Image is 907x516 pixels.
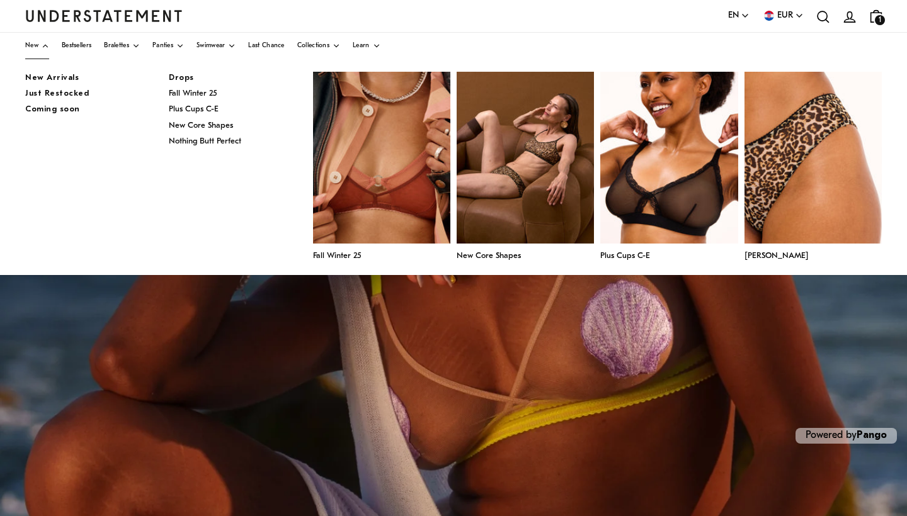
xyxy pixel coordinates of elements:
span: New Core Shapes [169,121,233,130]
span: Swimwear [197,43,225,49]
span: Learn [353,43,370,49]
span: Plus Cups C-E [600,250,738,262]
a: Just Restocked [25,87,89,100]
span: Nothing Butt Perfect [169,137,241,145]
a: Collections [297,33,340,59]
a: Pango [857,430,887,440]
span: Plus Cups C-E [169,105,219,113]
a: Plus Cups C-E [600,72,738,262]
a: [PERSON_NAME] [744,72,882,262]
a: Bestsellers [62,33,91,59]
a: Last Chance [248,33,284,59]
span: Panties [152,43,173,49]
a: Coming soon [25,103,80,116]
a: Swimwear [197,33,236,59]
span: Just Restocked [25,89,89,98]
span: Fall Winter 25 [313,250,450,262]
span: Coming soon [25,105,80,113]
span: Fall Winter 25 [169,89,217,98]
a: New Core Shapes [169,120,233,132]
span: EN [728,9,739,23]
a: New Arrivals [25,72,79,84]
a: New Core Shapes [457,72,594,262]
span: Drops [169,72,194,84]
span: Bestsellers [62,43,91,49]
span: New Arrivals [25,74,79,82]
a: Nothing Butt Perfect [169,135,241,148]
button: EUR [762,9,804,23]
span: Collections [297,43,329,49]
p: Powered by [796,428,897,444]
a: Plus Cups C-E [169,103,219,116]
a: Learn [353,33,380,59]
span: Bralettes [104,43,129,49]
span: EUR [777,9,793,23]
a: 1 [863,3,889,29]
button: EN [728,9,750,23]
a: New [25,33,49,59]
a: Fall Winter 25 [313,72,450,262]
span: [PERSON_NAME] [744,250,882,262]
span: New [25,43,38,49]
a: Bralettes [104,33,140,59]
span: Last Chance [248,43,284,49]
a: Understatement Homepage [25,10,183,21]
a: Panties [152,33,184,59]
span: New Core Shapes [457,250,594,262]
span: 1 [875,15,885,25]
a: Fall Winter 25 [169,87,217,100]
